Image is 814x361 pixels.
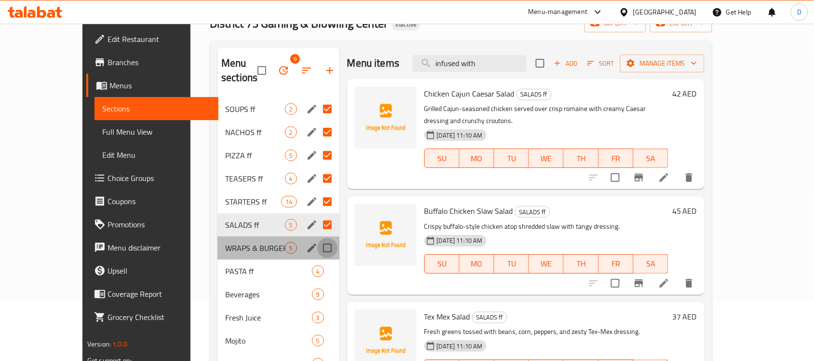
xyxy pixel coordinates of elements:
[529,149,564,168] button: WE
[529,254,564,274] button: WE
[305,171,319,186] button: edit
[305,194,319,209] button: edit
[463,257,490,271] span: MO
[217,167,339,190] div: TEASERS ff4edit
[217,213,339,236] div: SALADS ff5edit
[533,152,560,166] span: WE
[108,219,211,230] span: Promotions
[347,56,400,70] h2: Menu items
[529,6,588,18] div: Menu-management
[533,257,560,271] span: WE
[225,335,312,347] span: Mojito
[305,125,319,139] button: edit
[433,342,487,351] span: [DATE] 11:10 AM
[225,242,285,254] div: WRAPS & BURGERS ff
[312,312,324,323] div: items
[312,313,324,322] span: 3
[225,265,312,277] span: PASTA ff
[628,57,697,69] span: Manage items
[285,128,297,137] span: 2
[225,219,285,231] div: SALADS ff
[225,103,285,115] span: SOUPS ff
[587,58,614,69] span: Sort
[217,283,339,306] div: Beverages9
[87,338,111,350] span: Version:
[312,289,324,300] div: items
[433,131,487,140] span: [DATE] 11:10 AM
[498,152,525,166] span: TU
[285,173,297,184] div: items
[658,172,670,183] a: Edit menu item
[672,204,697,218] h6: 45 AED
[550,56,581,71] span: Add item
[86,259,218,282] a: Upsell
[221,56,258,85] h2: Menu sections
[217,144,339,167] div: PIZZA ff5edit
[217,306,339,329] div: Fresh Juice3
[355,204,417,266] img: Buffalo Chicken Slaw Salad
[285,242,297,254] div: items
[581,56,620,71] span: Sort items
[460,149,494,168] button: MO
[603,152,630,166] span: FR
[424,204,513,218] span: Buffalo Chicken Slaw Salad
[564,149,598,168] button: TH
[413,55,527,72] input: search
[633,7,697,17] div: [GEOGRAPHIC_DATA]
[285,126,297,138] div: items
[429,257,456,271] span: SU
[86,282,218,305] a: Coverage Report
[102,149,211,161] span: Edit Menu
[463,152,490,166] span: MO
[272,59,295,82] span: Bulk update
[108,172,211,184] span: Choice Groups
[305,241,319,255] button: edit
[86,305,218,329] a: Grocery Checklist
[217,329,339,352] div: Mojito5
[108,288,211,300] span: Coverage Report
[86,213,218,236] a: Promotions
[568,257,595,271] span: TH
[627,272,651,295] button: Branch-specific-item
[550,56,581,71] button: Add
[424,254,460,274] button: SU
[472,312,507,323] div: SALADS ff
[312,267,324,276] span: 4
[605,273,625,293] span: Select to update
[516,207,550,218] span: SALADS ff
[217,190,339,213] div: STARTERS ff14edit
[86,28,218,51] a: Edit Restaurant
[517,89,551,100] span: SALADS ff
[225,150,285,161] span: PIZZA ff
[86,167,218,190] a: Choice Groups
[658,278,670,289] a: Edit menu item
[494,149,529,168] button: TU
[290,54,300,64] span: 6
[285,105,297,114] span: 2
[86,51,218,74] a: Branches
[355,87,417,149] img: Chicken Cajun Caesar Salad
[217,260,339,283] div: PASTA ff4
[530,53,550,73] span: Select section
[102,126,211,138] span: Full Menu View
[217,236,339,260] div: WRAPS & BURGERS ff5edit
[285,219,297,231] div: items
[285,221,297,230] span: 5
[568,152,595,166] span: TH
[424,309,470,324] span: Tex Mex Salad
[108,311,211,323] span: Grocery Checklist
[424,221,668,233] p: Crispy buffalo-style chicken atop shredded slaw with tangy dressing.
[678,166,701,189] button: delete
[424,86,515,101] span: Chicken Cajun Caesar Salad
[605,167,625,188] span: Select to update
[634,254,668,274] button: SA
[553,58,579,69] span: Add
[433,236,487,245] span: [DATE] 11:10 AM
[285,174,297,183] span: 4
[225,126,285,138] span: NACHOS ff
[672,87,697,100] h6: 42 AED
[285,103,297,115] div: items
[225,289,312,300] span: Beverages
